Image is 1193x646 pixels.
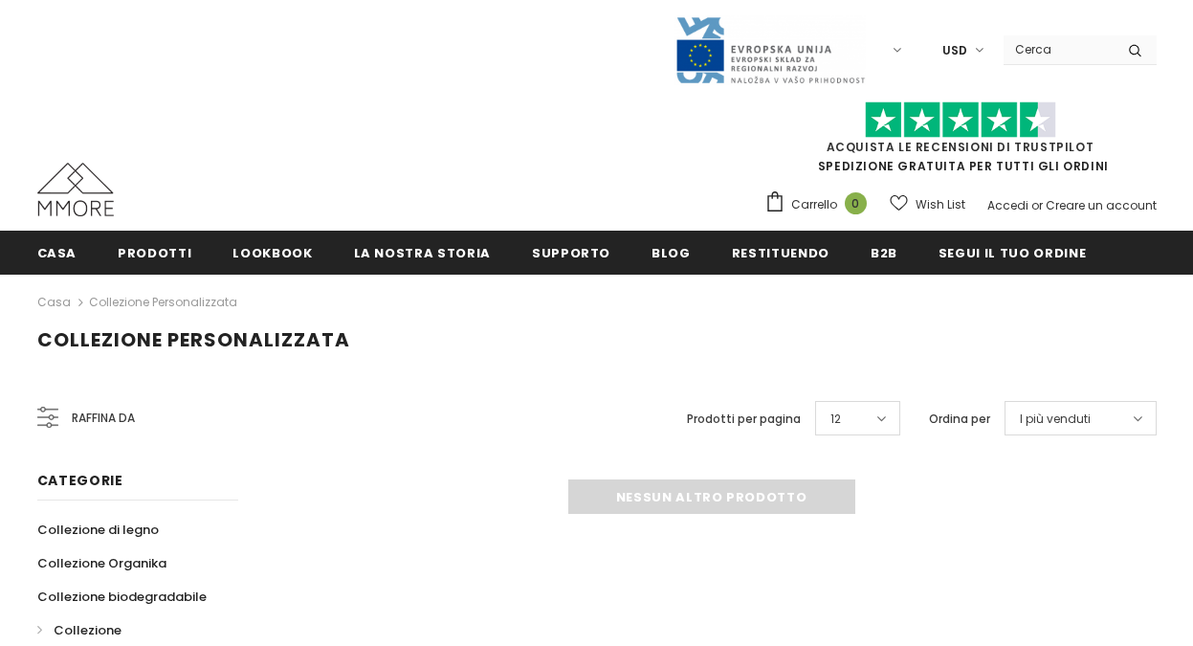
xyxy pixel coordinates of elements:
[37,163,114,216] img: Casi MMORE
[652,244,691,262] span: Blog
[939,244,1086,262] span: Segui il tuo ordine
[871,244,897,262] span: B2B
[37,471,123,490] span: Categorie
[89,294,237,310] a: Collezione personalizzata
[37,580,207,613] a: Collezione biodegradabile
[845,192,867,214] span: 0
[1046,197,1157,213] a: Creare un account
[1031,197,1043,213] span: or
[37,244,77,262] span: Casa
[865,101,1056,139] img: Fidati di Pilot Stars
[532,231,610,274] a: supporto
[1004,35,1114,63] input: Search Site
[232,231,312,274] a: Lookbook
[764,110,1157,174] span: SPEDIZIONE GRATUITA PER TUTTI GLI ORDINI
[354,231,491,274] a: La nostra storia
[118,231,191,274] a: Prodotti
[37,554,166,572] span: Collezione Organika
[1020,410,1091,429] span: I più venduti
[942,41,967,60] span: USD
[791,195,837,214] span: Carrello
[687,410,801,429] label: Prodotti per pagina
[72,408,135,429] span: Raffina da
[652,231,691,274] a: Blog
[37,326,350,353] span: Collezione personalizzata
[674,15,866,85] img: Javni Razpis
[354,244,491,262] span: La nostra storia
[890,188,965,221] a: Wish List
[939,231,1086,274] a: Segui il tuo ordine
[37,521,159,539] span: Collezione di legno
[987,197,1028,213] a: Accedi
[916,195,965,214] span: Wish List
[764,190,876,219] a: Carrello 0
[532,244,610,262] span: supporto
[732,244,829,262] span: Restituendo
[37,588,207,606] span: Collezione biodegradabile
[118,244,191,262] span: Prodotti
[37,231,77,274] a: Casa
[37,291,71,314] a: Casa
[929,410,990,429] label: Ordina per
[732,231,829,274] a: Restituendo
[232,244,312,262] span: Lookbook
[37,513,159,546] a: Collezione di legno
[37,546,166,580] a: Collezione Organika
[871,231,897,274] a: B2B
[674,41,866,57] a: Javni Razpis
[830,410,841,429] span: 12
[827,139,1094,155] a: Acquista le recensioni di TrustPilot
